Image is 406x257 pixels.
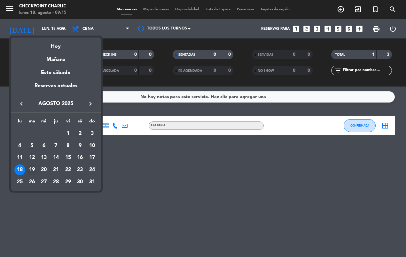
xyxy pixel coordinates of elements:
td: 29 de agosto de 2025 [62,176,74,188]
div: 12 [27,153,37,163]
button: keyboard_arrow_right [85,100,96,108]
div: 14 [51,153,61,163]
i: keyboard_arrow_right [87,100,94,108]
td: 31 de agosto de 2025 [86,176,98,188]
div: 29 [63,177,74,187]
td: 17 de agosto de 2025 [86,152,98,164]
td: 7 de agosto de 2025 [50,140,62,152]
div: Hoy [11,37,101,51]
div: 22 [63,164,74,175]
div: 5 [27,140,37,151]
td: 18 de agosto de 2025 [14,164,26,176]
td: AGO. [14,128,62,140]
div: 6 [38,140,49,151]
td: 15 de agosto de 2025 [62,152,74,164]
div: 8 [63,140,74,151]
th: martes [26,118,38,128]
div: 30 [74,177,85,187]
td: 21 de agosto de 2025 [50,164,62,176]
th: miércoles [38,118,50,128]
td: 1 de agosto de 2025 [62,128,74,140]
th: sábado [74,118,86,128]
div: Este sábado [11,64,101,82]
td: 3 de agosto de 2025 [86,128,98,140]
div: 9 [74,140,85,151]
button: keyboard_arrow_left [16,100,27,108]
div: 4 [14,140,25,151]
div: 19 [27,164,37,175]
td: 9 de agosto de 2025 [74,140,86,152]
div: 3 [87,128,98,139]
div: 17 [87,153,98,163]
td: 11 de agosto de 2025 [14,152,26,164]
td: 19 de agosto de 2025 [26,164,38,176]
td: 24 de agosto de 2025 [86,164,98,176]
div: Mañana [11,51,101,64]
td: 6 de agosto de 2025 [38,140,50,152]
th: jueves [50,118,62,128]
div: 31 [87,177,98,187]
td: 2 de agosto de 2025 [74,128,86,140]
div: Reservas actuales [11,82,101,95]
td: 4 de agosto de 2025 [14,140,26,152]
div: 15 [63,153,74,163]
td: 25 de agosto de 2025 [14,176,26,188]
div: 13 [38,153,49,163]
div: 1 [63,128,74,139]
div: 26 [27,177,37,187]
span: agosto 2025 [27,100,85,108]
td: 12 de agosto de 2025 [26,152,38,164]
th: viernes [62,118,74,128]
td: 23 de agosto de 2025 [74,164,86,176]
div: 23 [74,164,85,175]
i: keyboard_arrow_left [18,100,25,108]
div: 16 [74,153,85,163]
td: 14 de agosto de 2025 [50,152,62,164]
div: 28 [51,177,61,187]
div: 21 [51,164,61,175]
td: 30 de agosto de 2025 [74,176,86,188]
td: 28 de agosto de 2025 [50,176,62,188]
td: 5 de agosto de 2025 [26,140,38,152]
th: domingo [86,118,98,128]
div: 27 [38,177,49,187]
td: 22 de agosto de 2025 [62,164,74,176]
div: 7 [51,140,61,151]
div: 20 [38,164,49,175]
th: lunes [14,118,26,128]
div: 25 [14,177,25,187]
div: 18 [14,164,25,175]
td: 16 de agosto de 2025 [74,152,86,164]
div: 2 [74,128,85,139]
div: 10 [87,140,98,151]
div: 11 [14,153,25,163]
td: 27 de agosto de 2025 [38,176,50,188]
td: 20 de agosto de 2025 [38,164,50,176]
td: 13 de agosto de 2025 [38,152,50,164]
td: 26 de agosto de 2025 [26,176,38,188]
div: 24 [87,164,98,175]
td: 10 de agosto de 2025 [86,140,98,152]
td: 8 de agosto de 2025 [62,140,74,152]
